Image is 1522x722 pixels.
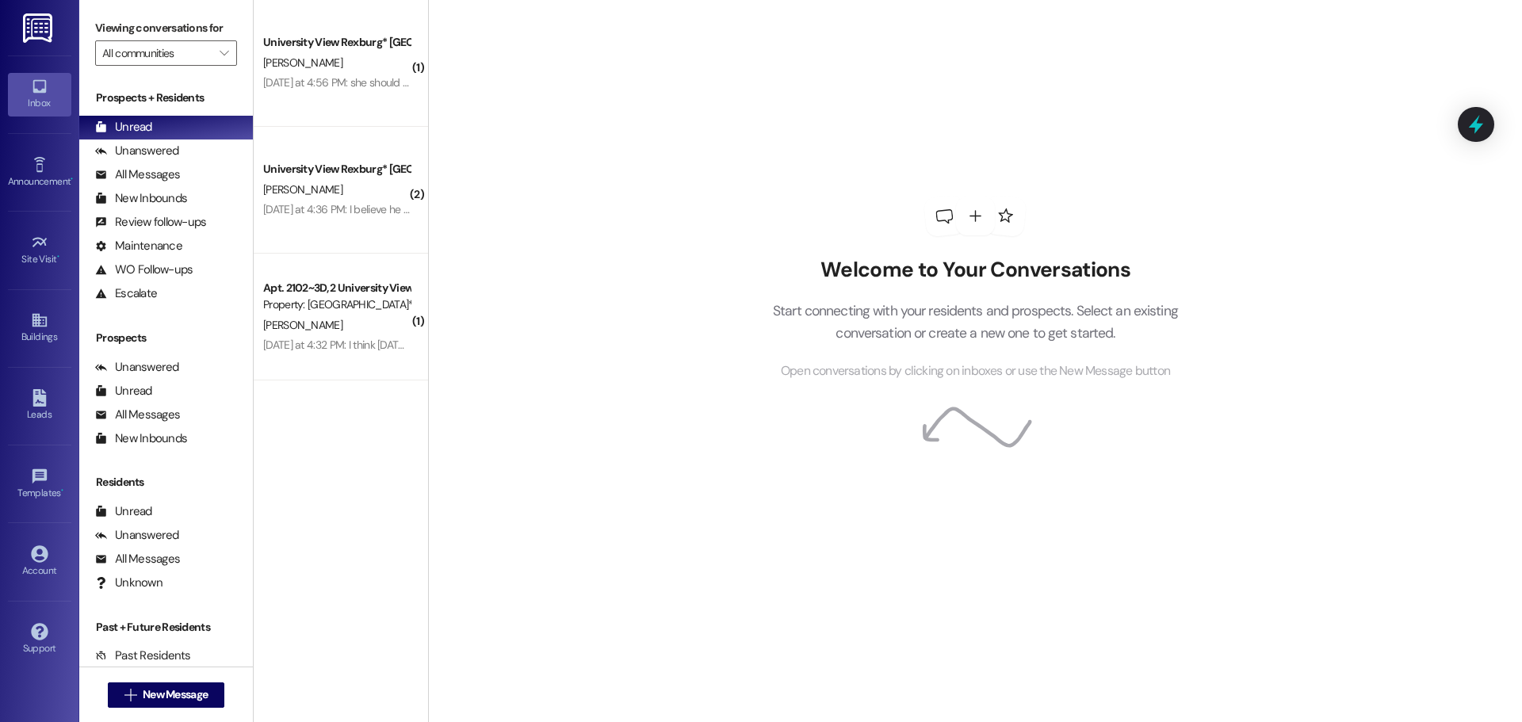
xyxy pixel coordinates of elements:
div: Escalate [95,285,157,302]
div: Unread [95,119,152,136]
div: New Inbounds [95,430,187,447]
span: New Message [143,686,208,703]
div: Apt. 2102~3D, 2 University View Rexburg [263,280,410,296]
div: WO Follow-ups [95,262,193,278]
div: Unknown [95,575,163,591]
span: Open conversations by clicking on inboxes or use the New Message button [781,361,1170,381]
div: All Messages [95,166,180,183]
div: Residents [79,474,253,491]
p: Start connecting with your residents and prospects. Select an existing conversation or create a n... [748,300,1202,345]
div: Prospects [79,330,253,346]
div: New Inbounds [95,190,187,207]
a: Support [8,618,71,661]
div: Maintenance [95,238,182,254]
i:  [220,47,228,59]
div: Unanswered [95,143,179,159]
div: University View Rexburg* [GEOGRAPHIC_DATA] [263,161,410,178]
input: All communities [102,40,212,66]
div: University View Rexburg* [GEOGRAPHIC_DATA] [263,34,410,51]
span: • [61,485,63,496]
a: Inbox [8,73,71,116]
span: [PERSON_NAME] [263,182,342,197]
div: All Messages [95,407,180,423]
div: Property: [GEOGRAPHIC_DATA]* [263,296,410,313]
div: Unanswered [95,359,179,376]
div: [DATE] at 4:32 PM: I think [DATE] so i can pick it up on the 1st! [263,338,537,352]
span: [PERSON_NAME] [263,55,342,70]
img: ResiDesk Logo [23,13,55,43]
a: Site Visit • [8,229,71,272]
div: Prospects + Residents [79,90,253,106]
h2: Welcome to Your Conversations [748,258,1202,283]
div: Past Residents [95,648,191,664]
div: [DATE] at 4:56 PM: she should be able to yes!! i'll let her know but i'm sure she'll be able to s... [263,75,763,90]
div: Past + Future Residents [79,619,253,636]
span: • [57,251,59,262]
label: Viewing conversations for [95,16,237,40]
span: • [71,174,73,185]
a: Buildings [8,307,71,350]
div: Unread [95,383,152,399]
a: Leads [8,384,71,427]
i:  [124,689,136,701]
div: Unread [95,503,152,520]
div: Unanswered [95,527,179,544]
div: All Messages [95,551,180,567]
div: Review follow-ups [95,214,206,231]
a: Templates • [8,463,71,506]
button: New Message [108,682,225,708]
a: Account [8,541,71,583]
span: [PERSON_NAME] [263,318,342,332]
div: [DATE] at 4:36 PM: I believe he sent it [DATE] [263,202,463,216]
